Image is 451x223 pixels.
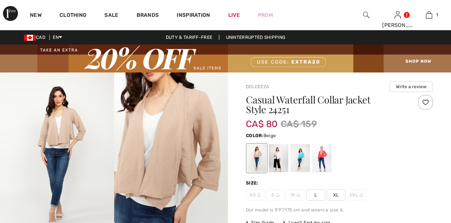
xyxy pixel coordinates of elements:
span: Color: [246,133,263,138]
a: Live [228,11,240,19]
span: 1 [436,12,438,18]
span: Beige [263,133,276,138]
a: Sign In [394,11,401,18]
button: Write a review [390,81,433,92]
span: CA$ 159 [281,117,317,131]
span: XS [246,189,265,201]
span: Inspiration [177,12,210,20]
img: ring-m.svg [296,193,300,197]
a: 1 [414,10,445,19]
h1: Casual Waterfall Collar Jacket Style 24251 [246,95,402,114]
img: My Bag [426,10,432,19]
span: EN [53,35,62,40]
a: New [30,12,42,20]
span: XXL [347,189,366,201]
img: search the website [363,10,369,19]
a: Dolcezza [246,84,269,89]
a: Prom [258,11,273,19]
span: XL [327,189,345,201]
img: My Info [394,10,401,19]
img: ring-m.svg [257,193,261,197]
img: ring-m.svg [276,193,280,197]
span: CA$ 80 [246,111,278,129]
span: CAD [24,35,48,40]
img: Canadian Dollar [24,35,36,41]
div: [PERSON_NAME] [382,21,413,29]
a: Brands [137,12,159,20]
img: 1ère Avenue [3,6,18,21]
a: Sale [104,12,118,20]
span: L [307,189,325,201]
div: Our model is 5'9"/175 cm and wears a size 6. [246,207,433,213]
div: Aqua [290,144,310,172]
a: Clothing [60,12,86,20]
div: Beige [247,144,266,172]
div: Coral [312,144,332,172]
img: ring-m.svg [360,193,363,197]
div: Size: [246,180,260,186]
span: M [286,189,305,201]
span: S [266,189,285,201]
div: White [269,144,288,172]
